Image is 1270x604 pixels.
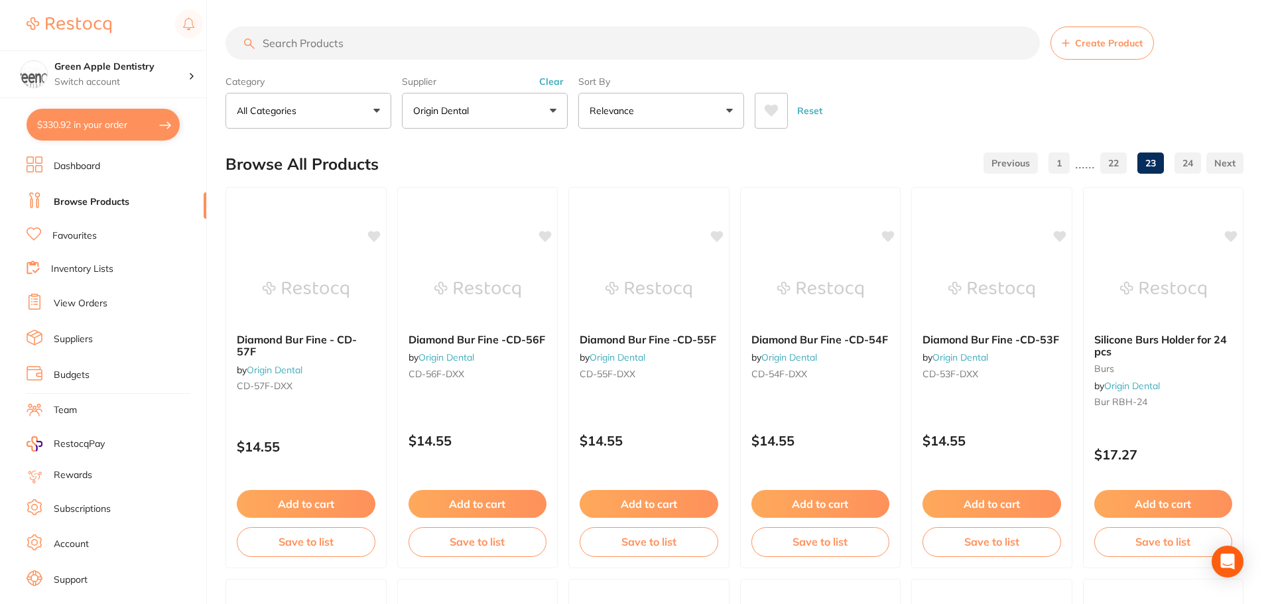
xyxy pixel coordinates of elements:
[922,368,978,380] span: CD-53F-DXX
[580,490,718,518] button: Add to cart
[922,490,1061,518] button: Add to cart
[237,364,302,376] span: by
[793,93,826,129] button: Reset
[27,436,105,452] a: RestocqPay
[434,257,521,323] img: Diamond Bur Fine -CD-56F
[237,333,357,358] span: Diamond Bur Fine - CD-57F
[922,351,988,363] span: by
[409,351,474,363] span: by
[409,368,464,380] span: CD-56F-DXX
[225,93,391,129] button: All Categories
[580,527,718,556] button: Save to list
[1212,546,1243,577] div: Open Intercom Messenger
[54,438,105,451] span: RestocqPay
[225,155,379,174] h2: Browse All Products
[777,257,863,323] img: Diamond Bur Fine -CD-54F
[578,76,744,88] label: Sort By
[247,364,302,376] a: Origin Dental
[27,109,180,141] button: $330.92 in your order
[402,76,568,88] label: Supplier
[1094,380,1160,392] span: by
[27,17,111,33] img: Restocq Logo
[590,104,639,117] p: Relevance
[751,433,890,448] p: $14.55
[237,104,302,117] p: All Categories
[225,76,391,88] label: Category
[580,351,645,363] span: by
[54,574,88,587] a: Support
[263,257,349,323] img: Diamond Bur Fine - CD-57F
[751,368,807,380] span: CD-54F-DXX
[409,333,547,345] b: Diamond Bur Fine -CD-56F
[418,351,474,363] a: Origin Dental
[580,368,635,380] span: CD-55F-DXX
[580,433,718,448] p: $14.55
[51,263,113,276] a: Inventory Lists
[237,439,375,454] p: $14.55
[237,527,375,556] button: Save to list
[27,10,111,40] a: Restocq Logo
[409,490,547,518] button: Add to cart
[590,351,645,363] a: Origin Dental
[948,257,1035,323] img: Diamond Bur Fine -CD-53F
[922,333,1061,345] b: Diamond Bur Fine -CD-53F
[1050,27,1154,60] button: Create Product
[751,351,817,363] span: by
[27,436,42,452] img: RestocqPay
[922,333,1059,346] span: Diamond Bur Fine -CD-53F
[54,404,77,417] a: Team
[1075,38,1143,48] span: Create Product
[1137,150,1164,176] a: 23
[761,351,817,363] a: Origin Dental
[535,76,568,88] button: Clear
[54,469,92,482] a: Rewards
[1075,156,1095,171] p: ......
[54,503,111,516] a: Subscriptions
[54,538,89,551] a: Account
[409,527,547,556] button: Save to list
[1094,333,1227,358] span: Silicone Burs Holder for 24 pcs
[1094,447,1233,462] p: $17.27
[413,104,474,117] p: Origin Dental
[237,380,292,392] span: CD-57F-DXX
[237,490,375,518] button: Add to cart
[1048,150,1070,176] a: 1
[580,333,718,345] b: Diamond Bur Fine -CD-55F
[1094,396,1147,408] span: Bur RBH-24
[237,333,375,358] b: Diamond Bur Fine - CD-57F
[409,333,545,346] span: Diamond Bur Fine -CD-56F
[1094,490,1233,518] button: Add to cart
[932,351,988,363] a: Origin Dental
[402,93,568,129] button: Origin Dental
[1094,363,1233,374] small: burs
[54,160,100,173] a: Dashboard
[751,490,890,518] button: Add to cart
[54,333,93,346] a: Suppliers
[21,61,47,88] img: Green Apple Dentistry
[54,196,129,209] a: Browse Products
[751,527,890,556] button: Save to list
[751,333,888,346] span: Diamond Bur Fine -CD-54F
[1120,257,1206,323] img: Silicone Burs Holder for 24 pcs
[54,297,107,310] a: View Orders
[54,76,188,89] p: Switch account
[52,229,97,243] a: Favourites
[409,433,547,448] p: $14.55
[605,257,692,323] img: Diamond Bur Fine -CD-55F
[225,27,1040,60] input: Search Products
[54,369,90,382] a: Budgets
[922,433,1061,448] p: $14.55
[54,60,188,74] h4: Green Apple Dentistry
[1104,380,1160,392] a: Origin Dental
[580,333,716,346] span: Diamond Bur Fine -CD-55F
[751,333,890,345] b: Diamond Bur Fine -CD-54F
[1100,150,1127,176] a: 22
[1175,150,1201,176] a: 24
[578,93,744,129] button: Relevance
[1094,333,1233,358] b: Silicone Burs Holder for 24 pcs
[922,527,1061,556] button: Save to list
[1094,527,1233,556] button: Save to list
